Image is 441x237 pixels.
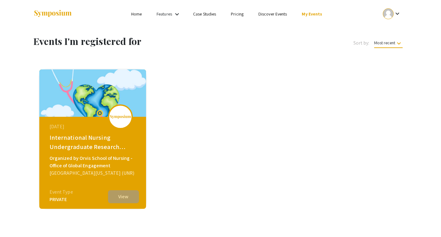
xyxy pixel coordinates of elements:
[50,123,137,130] div: [DATE]
[50,188,73,196] div: Event Type
[231,11,244,17] a: Pricing
[157,11,172,17] a: Features
[395,40,403,47] mat-icon: keyboard_arrow_down
[50,155,137,169] div: Organized by Orvis School of Nursing - Office of Global Engagement
[33,36,248,47] h1: Events I'm registered for
[50,133,137,151] div: International Nursing Undergraduate Research Symposium (INURS)
[173,11,181,18] mat-icon: Expand Features list
[110,115,131,119] img: logo_v2.png
[50,196,73,203] div: PRIVATE
[108,190,139,203] button: View
[131,11,142,17] a: Home
[369,37,408,48] button: Most recent
[193,11,216,17] a: Case Studies
[33,10,72,18] img: Symposium by ForagerOne
[374,40,403,48] span: Most recent
[376,7,408,21] button: Expand account dropdown
[302,11,322,17] a: My Events
[394,10,401,17] mat-icon: Expand account dropdown
[5,209,26,232] iframe: Chat
[39,69,146,117] img: global-connections-in-nursing-philippines-neva_eventCoverPhoto_3453dd__thumb.png
[50,169,137,177] div: [GEOGRAPHIC_DATA][US_STATE] (UNR)
[353,39,370,47] span: Sort by:
[258,11,287,17] a: Discover Events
